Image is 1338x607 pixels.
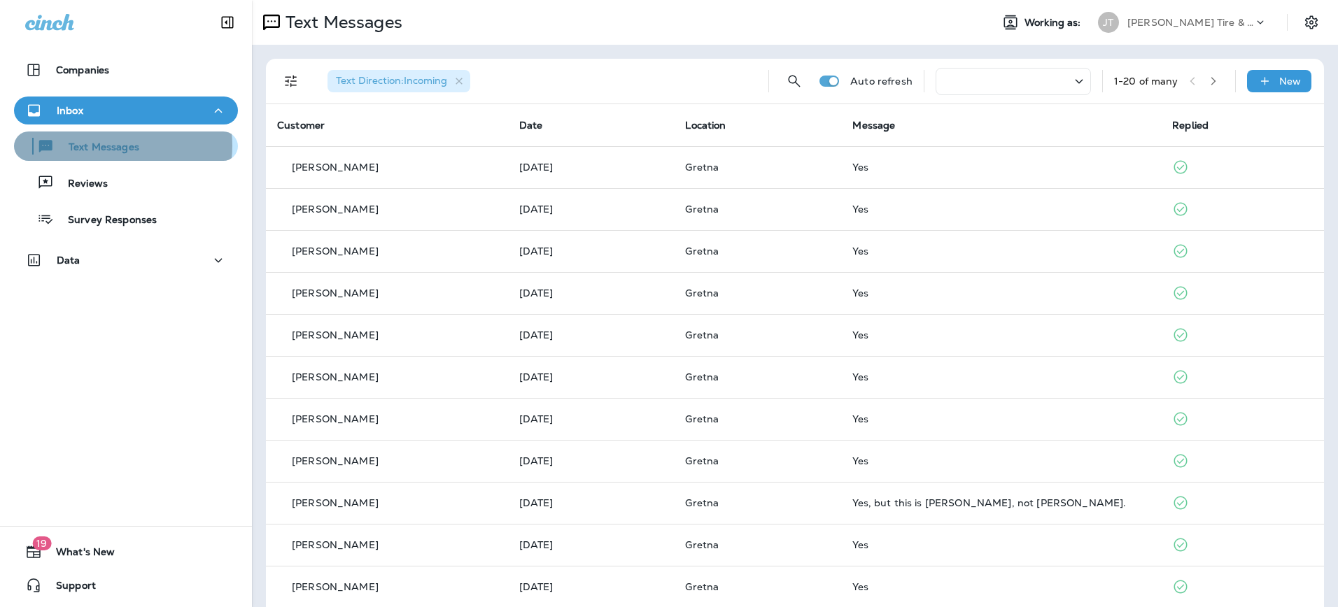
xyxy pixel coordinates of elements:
[14,571,238,599] button: Support
[685,538,719,551] span: Gretna
[14,204,238,234] button: Survey Responses
[852,162,1150,173] div: Yes
[14,56,238,84] button: Companies
[1114,76,1178,87] div: 1 - 20 of many
[852,245,1150,257] div: Yes
[852,287,1150,299] div: Yes
[56,64,109,76] p: Companies
[685,203,719,215] span: Gretna
[685,287,719,299] span: Gretna
[57,255,80,266] p: Data
[292,455,379,466] p: [PERSON_NAME]
[292,245,379,257] p: [PERSON_NAME]
[519,203,663,215] p: Aug 6, 2025 04:47 PM
[519,371,663,383] p: Aug 3, 2025 09:01 AM
[780,67,808,95] button: Search Messages
[1299,10,1324,35] button: Settings
[14,131,238,161] button: Text Messages
[685,329,719,341] span: Gretna
[292,287,379,299] p: [PERSON_NAME]
[328,70,470,92] div: Text Direction:Incoming
[519,162,663,173] p: Aug 10, 2025 12:47 PM
[14,246,238,274] button: Data
[292,497,379,508] p: [PERSON_NAME]
[685,497,719,509] span: Gretna
[42,580,96,597] span: Support
[852,581,1150,592] div: Yes
[277,67,305,95] button: Filters
[280,12,402,33] p: Text Messages
[292,162,379,173] p: [PERSON_NAME]
[292,539,379,550] p: [PERSON_NAME]
[852,371,1150,383] div: Yes
[685,455,719,467] span: Gretna
[852,413,1150,424] div: Yes
[336,74,447,87] span: Text Direction : Incoming
[519,497,663,508] p: Jul 27, 2025 09:03 AM
[519,413,663,424] p: Jul 31, 2025 01:09 PM
[519,245,663,257] p: Aug 5, 2025 04:05 PM
[519,539,663,550] p: Jul 20, 2025 09:03 AM
[519,581,663,592] p: Jul 16, 2025 12:58 PM
[14,168,238,197] button: Reviews
[852,455,1150,466] div: Yes
[852,497,1150,508] div: Yes, but this is Todd Annan, not Alex Annan.
[685,413,719,425] span: Gretna
[519,455,663,466] p: Jul 27, 2025 09:17 AM
[54,178,108,191] p: Reviews
[519,329,663,341] p: Aug 3, 2025 12:07 PM
[32,536,51,550] span: 19
[292,371,379,383] p: [PERSON_NAME]
[1098,12,1119,33] div: JT
[1024,17,1084,29] span: Working as:
[1127,17,1253,28] p: [PERSON_NAME] Tire & Auto
[14,97,238,124] button: Inbox
[685,580,719,593] span: Gretna
[519,119,543,131] span: Date
[852,203,1150,215] div: Yes
[852,539,1150,550] div: Yes
[292,581,379,592] p: [PERSON_NAME]
[277,119,325,131] span: Customer
[14,538,238,566] button: 19What's New
[42,546,115,563] span: What's New
[54,214,157,227] p: Survey Responses
[852,329,1150,341] div: Yes
[1172,119,1209,131] span: Replied
[1279,76,1301,87] p: New
[685,245,719,257] span: Gretna
[852,119,895,131] span: Message
[292,413,379,424] p: [PERSON_NAME]
[292,203,379,215] p: [PERSON_NAME]
[850,76,913,87] p: Auto refresh
[685,161,719,173] span: Gretna
[292,329,379,341] p: [PERSON_NAME]
[519,287,663,299] p: Aug 4, 2025 05:17 PM
[208,8,247,36] button: Collapse Sidebar
[55,141,139,155] p: Text Messages
[57,105,83,116] p: Inbox
[685,371,719,383] span: Gretna
[685,119,726,131] span: Location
